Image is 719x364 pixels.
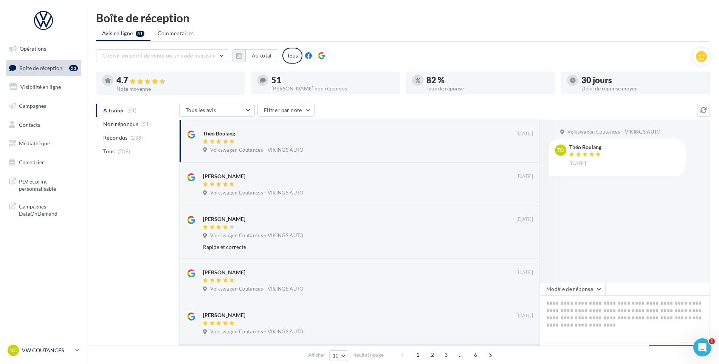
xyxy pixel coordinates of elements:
[581,86,704,91] div: Délai de réponse moyen
[210,190,303,196] span: Volkswagen Coutances - VIKINGS AUTO
[19,159,44,165] span: Calendrier
[20,84,61,90] span: Visibilité en ligne
[5,154,82,170] a: Calendrier
[581,76,704,84] div: 30 jours
[158,30,194,37] span: Commentaires
[210,328,303,335] span: Volkswagen Coutances - VIKINGS AUTO
[6,343,81,358] a: VC VW COUTANCES
[203,215,245,223] div: [PERSON_NAME]
[333,353,339,359] span: 10
[567,129,660,135] span: Volkswagen Coutances - VIKINGS AUTO
[19,103,46,109] span: Campagnes
[271,76,394,84] div: 51
[693,338,711,356] iframe: Intercom live chat
[203,173,245,180] div: [PERSON_NAME]
[271,86,394,91] div: [PERSON_NAME] non répondus
[5,60,82,76] a: Boîte de réception51
[130,135,143,141] span: (238)
[426,76,549,84] div: 82 %
[352,352,384,359] span: résultats/page
[709,338,715,344] span: 1
[569,145,603,150] div: Théo Boulang
[412,349,424,361] span: 1
[210,232,303,239] span: Volkswagen Coutances - VIKINGS AUTO
[69,65,78,71] div: 51
[5,41,82,57] a: Opérations
[308,352,325,359] span: Afficher
[203,243,484,251] div: Rapide et correcte
[96,12,710,23] div: Boîte de réception
[10,347,17,354] span: VC
[20,45,46,52] span: Opérations
[210,147,303,154] span: Volkswagen Coutances - VIKINGS AUTO
[203,269,245,276] div: [PERSON_NAME]
[96,49,228,62] button: Choisir un point de vente ou un code magasin
[19,121,40,128] span: Contacts
[179,104,255,117] button: Tous les avis
[116,76,239,85] div: 4.7
[5,135,82,151] a: Médiathèque
[257,104,315,117] button: Filtrer par note
[5,173,82,196] a: PLV et print personnalisable
[245,49,278,62] button: Au total
[103,148,115,155] span: Tous
[103,120,138,128] span: Non répondus
[569,160,586,167] span: [DATE]
[329,350,349,361] button: 10
[118,148,130,154] span: (289)
[232,49,278,62] button: Au total
[426,86,549,91] div: Taux de réponse
[103,134,128,142] span: Répondus
[203,130,235,137] div: Théo Boulang
[22,347,72,354] p: VW COUTANCES
[455,349,467,361] span: ...
[516,269,533,276] span: [DATE]
[282,48,302,64] div: Tous
[102,52,214,59] span: Choisir un point de vente ou un code magasin
[5,79,82,95] a: Visibilité en ligne
[516,131,533,137] span: [DATE]
[470,349,482,361] span: 6
[19,176,78,193] span: PLV et print personnalisable
[116,86,239,92] div: Note moyenne
[5,117,82,133] a: Contacts
[540,283,606,296] button: Modèle de réponse
[557,146,564,154] span: To
[19,140,50,146] span: Médiathèque
[19,64,62,71] span: Boîte de réception
[186,107,216,113] span: Tous les avis
[5,198,82,221] a: Campagnes DataOnDemand
[516,173,533,180] span: [DATE]
[5,98,82,114] a: Campagnes
[426,349,439,361] span: 2
[516,216,533,223] span: [DATE]
[141,121,151,127] span: (51)
[210,286,303,292] span: Volkswagen Coutances - VIKINGS AUTO
[516,313,533,319] span: [DATE]
[203,311,245,319] div: [PERSON_NAME]
[19,201,78,218] span: Campagnes DataOnDemand
[440,349,452,361] span: 3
